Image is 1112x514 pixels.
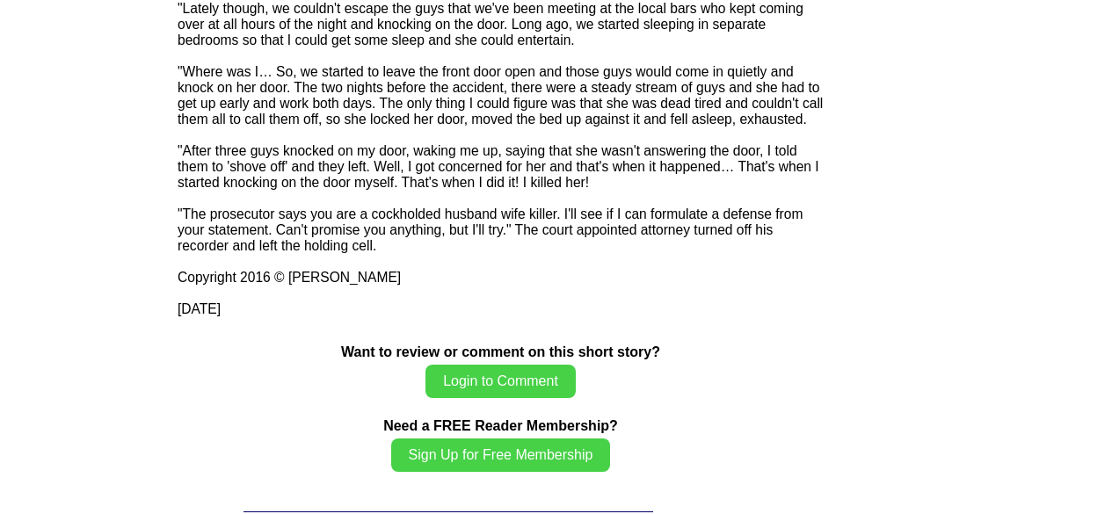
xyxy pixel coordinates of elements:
[391,438,611,472] button: Sign Up for Free Membership
[178,301,221,316] span: [DATE]
[178,206,803,253] span: "The prosecutor says you are a cockholded husband wife killer. I'll see if I can formulate a defe...
[341,344,660,359] b: Want to review or comment on this short story?
[425,373,576,388] a: Login to Comment
[178,1,803,47] span: "Lately though, we couldn't escape the guys that we've been meeting at the local bars who kept co...
[391,447,611,462] a: Sign Up for Free Membership
[178,270,401,285] span: Copyright 2016 © [PERSON_NAME]
[425,365,576,398] button: Login to Comment
[178,64,823,127] span: "Where was I… So, we started to leave the front door open and those guys would come in quietly an...
[178,143,819,190] span: "After three guys knocked on my door, waking me up, saying that she wasn't answering the door, I ...
[383,418,618,433] b: Need a FREE Reader Membership?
